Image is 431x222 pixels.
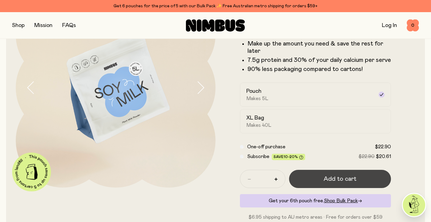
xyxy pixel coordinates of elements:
[246,96,268,102] span: Makes 5L
[240,214,391,221] p: $6.95 shipping to AU metro areas · Free for orders over $59
[284,155,298,159] span: 10-20%
[359,154,375,159] span: $22.90
[246,122,271,128] span: Makes 40L
[240,194,391,207] div: Get your 6th pouch free.
[289,170,391,188] button: Add to cart
[34,23,52,28] a: Mission
[247,56,391,64] li: 7.5g protein and 30% of your daily calcium per serve
[247,66,391,73] p: 90% less packaging compared to cartons!
[274,155,303,160] span: Save
[247,154,269,159] span: Subscribe
[246,114,264,122] h2: XL Bag
[403,194,425,216] img: agent
[324,175,356,183] span: Add to cart
[382,23,397,28] a: Log In
[62,23,76,28] a: FAQs
[376,154,391,159] span: $20.61
[247,144,285,149] span: One-off purchase
[246,88,261,95] h2: Pouch
[12,2,419,10] div: Get 6 pouches for the price of 5 with our Bulk Pack ✨ Free Australian metro shipping for orders $59+
[375,144,391,149] span: $22.90
[324,198,358,203] span: Shop Bulk Pack
[247,40,391,55] li: Make up the amount you need & save the rest for later
[407,19,419,32] button: 0
[324,198,362,203] a: Shop Bulk Pack→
